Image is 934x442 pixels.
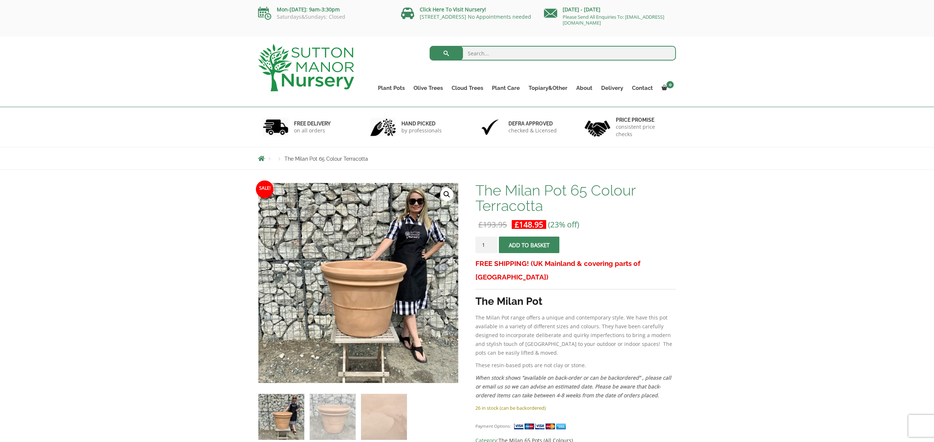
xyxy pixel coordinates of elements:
a: Contact [628,83,657,93]
a: Please Send All Enquiries To: [EMAIL_ADDRESS][DOMAIN_NAME] [563,14,664,26]
p: on all orders [294,127,331,134]
img: The Milan Pot 65 Colour Terracotta [258,394,304,440]
a: Plant Care [488,83,524,93]
p: [DATE] - [DATE] [544,5,676,14]
span: £ [478,219,483,230]
img: The Milan Pot 65 Colour Terracotta - Image 2 [310,394,356,440]
bdi: 148.95 [515,219,543,230]
strong: The Milan Pot [475,295,543,307]
a: [STREET_ADDRESS] No Appointments needed [420,13,531,20]
h6: hand picked [401,120,442,127]
input: Search... [430,46,676,61]
span: The Milan Pot 65 Colour Terracotta [284,156,368,162]
img: logo [258,44,354,91]
a: Cloud Trees [447,83,488,93]
button: Add to basket [499,237,559,253]
img: 4.jpg [585,116,610,138]
nav: Breadcrumbs [258,156,676,161]
img: 3.jpg [477,118,503,136]
a: Olive Trees [409,83,447,93]
p: checked & Licensed [508,127,557,134]
span: £ [515,219,519,230]
p: The Milan Pot range offers a unique and contemporary style. We have this pot available in a varie... [475,313,676,357]
em: When stock shows “available on back-order or can be backordered” , please call or email us so we ... [475,374,671,399]
span: (23% off) [548,219,579,230]
small: Payment Options: [475,423,511,429]
h6: Defra approved [508,120,557,127]
span: Sale! [256,180,273,198]
a: Delivery [597,83,628,93]
span: 0 [666,81,674,88]
p: 26 in stock (can be backordered) [475,403,676,412]
a: Plant Pots [374,83,409,93]
a: Click Here To Visit Nursery! [420,6,486,13]
p: consistent price checks [616,123,672,138]
h6: FREE DELIVERY [294,120,331,127]
h3: FREE SHIPPING! (UK Mainland & covering parts of [GEOGRAPHIC_DATA]) [475,257,676,284]
img: The Milan Pot 65 Colour Terracotta - Image 3 [361,394,407,440]
img: The Milan Pot 65 Colour Terracotta - IMG 7482 scaled [258,183,458,383]
a: Topiary&Other [524,83,572,93]
img: 2.jpg [370,118,396,136]
p: Saturdays&Sundays: Closed [258,14,390,20]
a: View full-screen image gallery [440,188,453,201]
h6: Price promise [616,117,672,123]
input: Product quantity [475,237,497,253]
bdi: 193.95 [478,219,507,230]
p: by professionals [401,127,442,134]
a: 0 [657,83,676,93]
a: About [572,83,597,93]
img: payment supported [514,423,569,430]
p: Mon-[DATE]: 9am-3:30pm [258,5,390,14]
img: 1.jpg [263,118,288,136]
p: These resin-based pots are not clay or stone. [475,361,676,370]
h1: The Milan Pot 65 Colour Terracotta [475,183,676,213]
